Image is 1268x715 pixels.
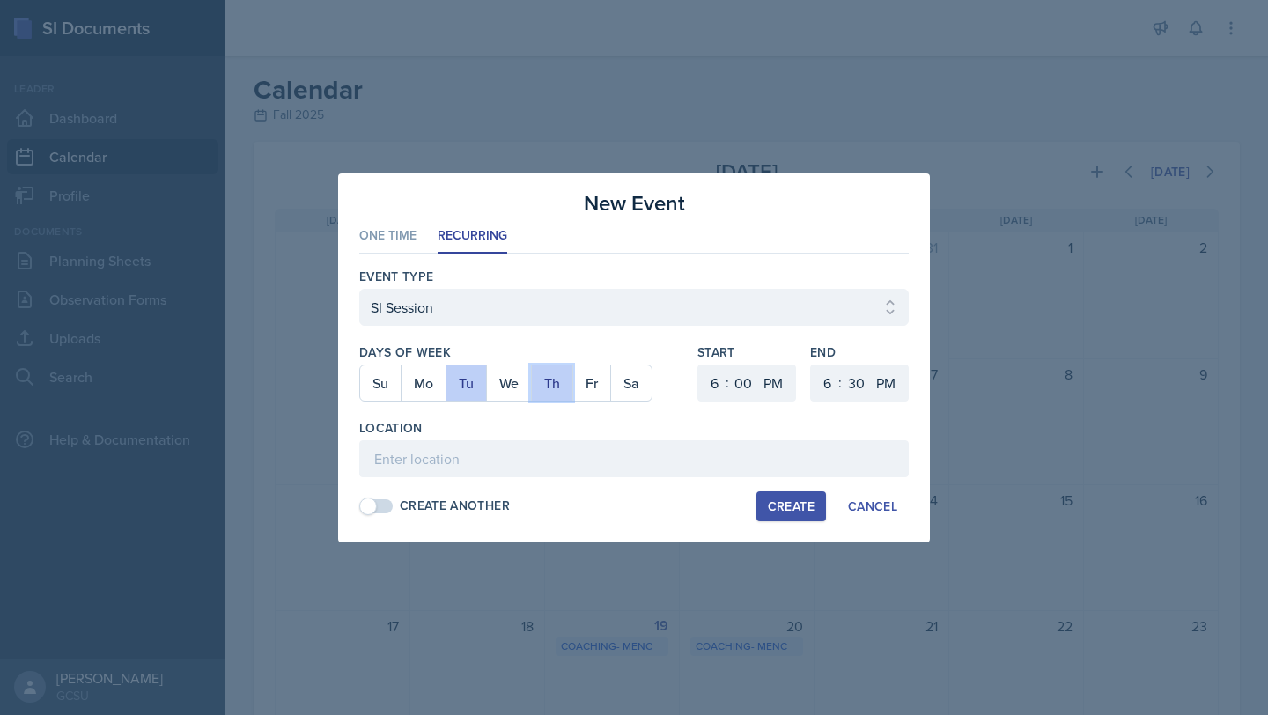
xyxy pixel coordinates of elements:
[572,365,610,401] button: Fr
[848,499,897,513] div: Cancel
[400,497,510,515] div: Create Another
[401,365,446,401] button: Mo
[531,365,572,401] button: Th
[359,343,683,361] label: Days of Week
[584,188,685,219] h3: New Event
[359,219,417,254] li: One Time
[756,491,826,521] button: Create
[697,343,796,361] label: Start
[838,372,842,393] div: :
[359,268,434,285] label: Event Type
[446,365,486,401] button: Tu
[810,343,909,361] label: End
[359,419,423,437] label: Location
[610,365,652,401] button: Sa
[486,365,531,401] button: We
[726,372,729,393] div: :
[768,499,815,513] div: Create
[837,491,909,521] button: Cancel
[359,440,909,477] input: Enter location
[360,365,401,401] button: Su
[438,219,507,254] li: Recurring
